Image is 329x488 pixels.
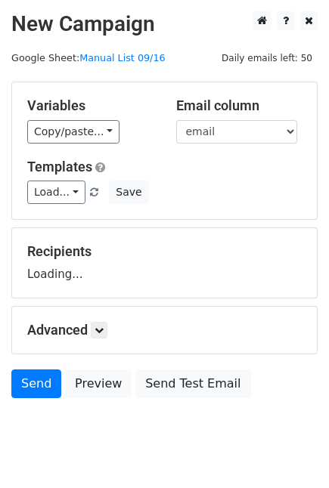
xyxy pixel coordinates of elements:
[27,159,92,175] a: Templates
[11,369,61,398] a: Send
[176,97,303,114] h5: Email column
[27,120,119,144] a: Copy/paste...
[65,369,132,398] a: Preview
[27,243,302,283] div: Loading...
[11,11,318,37] h2: New Campaign
[79,52,165,63] a: Manual List 09/16
[27,243,302,260] h5: Recipients
[11,52,166,63] small: Google Sheet:
[27,97,154,114] h5: Variables
[27,181,85,204] a: Load...
[135,369,250,398] a: Send Test Email
[109,181,148,204] button: Save
[216,50,318,66] span: Daily emails left: 50
[27,322,302,338] h5: Advanced
[216,52,318,63] a: Daily emails left: 50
